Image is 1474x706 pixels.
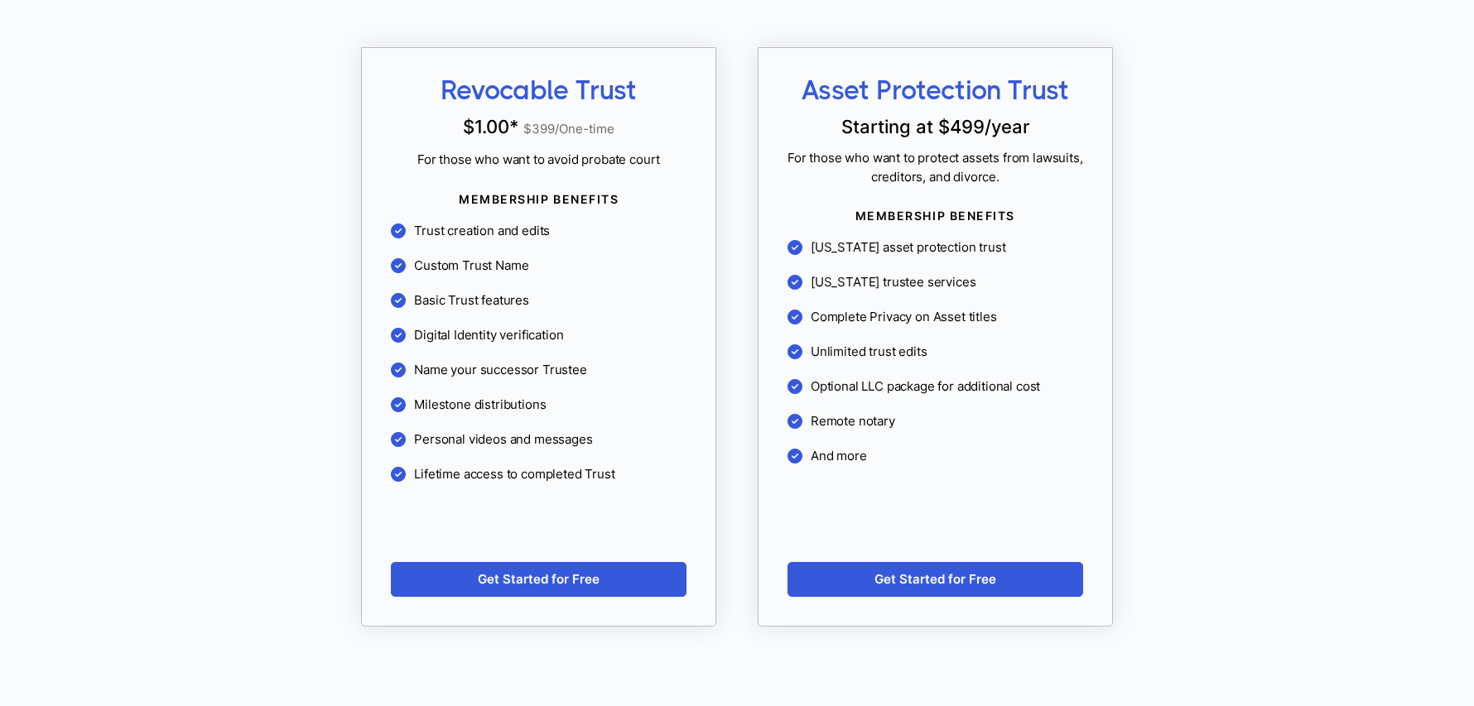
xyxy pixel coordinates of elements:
span: For those who want to protect assets from lawsuits, creditors, and divorce. [788,149,1083,186]
li: Milestone distributions [391,394,686,416]
li: Remote notary [788,411,1083,433]
li: Basic Trust features [391,290,686,312]
a: Get Started for Free [788,562,1083,597]
span: MEMBERSHIP BENEFITS [391,190,686,208]
span: Asset Protection Trust [788,77,1083,105]
li: [US_STATE] asset protection trust [788,237,1083,259]
li: Optional LLC package for additional cost [788,376,1083,398]
li: Lifetime access to completed Trust [391,463,686,486]
li: Trust creation and edits [391,220,686,243]
p: $1.00 * [391,118,686,138]
span: MEMBERSHIP BENEFITS [788,207,1083,224]
li: [US_STATE] trustee services [788,271,1083,294]
li: And more [788,445,1083,468]
li: Digital Identity verification [391,324,686,347]
li: Custom Trust Name [391,255,686,277]
span: $ 399 /One-time [523,121,614,137]
li: Complete Privacy on Asset titles [788,306,1083,329]
span: For those who want to avoid probate court [391,151,686,170]
a: Get Started for Free [391,562,686,597]
li: Personal videos and messages [391,429,686,451]
li: Name your successor Trustee [391,359,686,382]
p: Starting at $ 499 /year [788,118,1083,137]
li: Unlimited trust edits [788,341,1083,363]
span: Revocable Trust [391,77,686,105]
